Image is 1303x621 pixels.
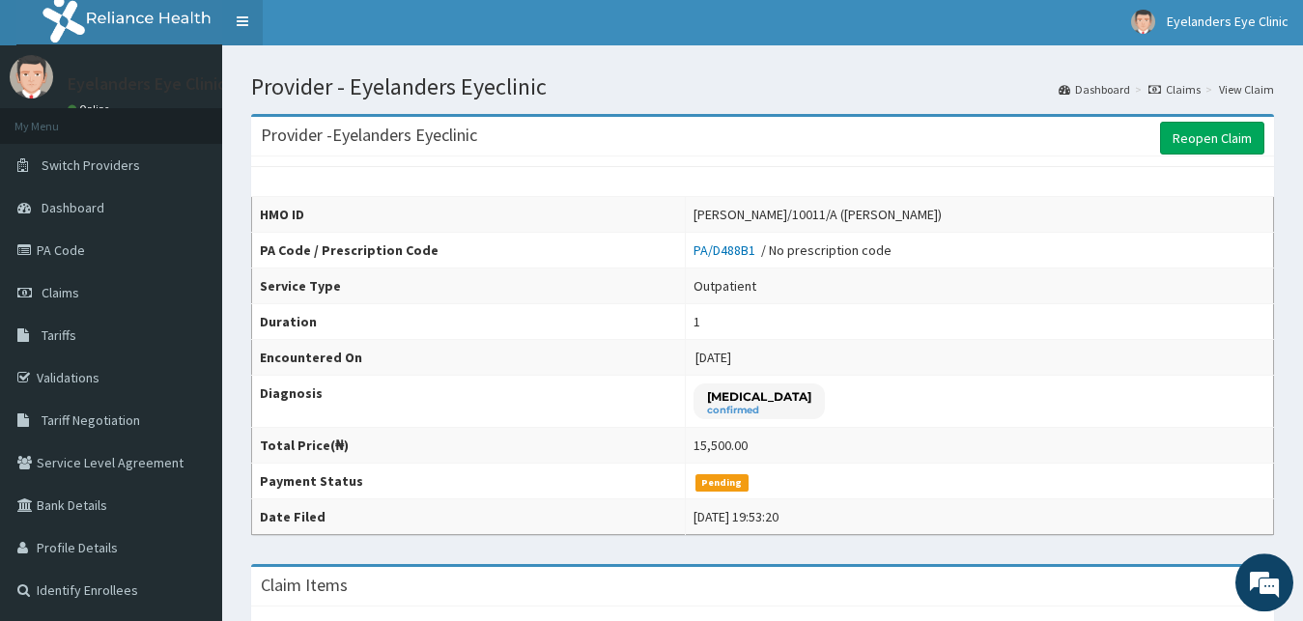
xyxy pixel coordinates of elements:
a: Online [68,102,114,116]
img: d_794563401_company_1708531726252_794563401 [36,97,78,145]
span: We're online! [112,187,267,382]
th: PA Code / Prescription Code [252,233,686,268]
th: Payment Status [252,464,686,499]
span: Claims [42,284,79,301]
span: [DATE] [695,349,731,366]
p: Eyelanders Eye Clinic [68,75,226,93]
h3: Claim Items [261,577,348,594]
div: 1 [694,312,700,331]
span: Tariffs [42,326,76,344]
span: Pending [695,474,749,492]
a: Reopen Claim [1160,122,1264,155]
a: Claims [1148,81,1201,98]
th: Service Type [252,268,686,304]
h1: Provider - Eyelanders Eyeclinic [251,74,1274,99]
th: Total Price(₦) [252,428,686,464]
th: Encountered On [252,340,686,376]
div: Outpatient [694,276,756,296]
a: Dashboard [1059,81,1130,98]
h3: Provider - Eyelanders Eyeclinic [261,127,477,144]
span: Tariff Negotiation [42,411,140,429]
a: PA/D488B1 [694,241,761,259]
div: Chat with us now [100,108,325,133]
a: View Claim [1219,81,1274,98]
textarea: Type your message and hit 'Enter' [10,415,368,483]
div: [PERSON_NAME]/10011/A ([PERSON_NAME]) [694,205,942,224]
th: Duration [252,304,686,340]
th: Diagnosis [252,376,686,428]
th: HMO ID [252,197,686,233]
div: Minimize live chat window [317,10,363,56]
div: / No prescription code [694,240,892,260]
span: Dashboard [42,199,104,216]
span: Eyelanders Eye Clinic [1167,13,1289,30]
small: confirmed [707,406,811,415]
th: Date Filed [252,499,686,535]
span: Switch Providers [42,156,140,174]
div: 15,500.00 [694,436,748,455]
p: [MEDICAL_DATA] [707,388,811,405]
img: User Image [1131,10,1155,34]
div: [DATE] 19:53:20 [694,507,779,526]
img: User Image [10,55,53,99]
